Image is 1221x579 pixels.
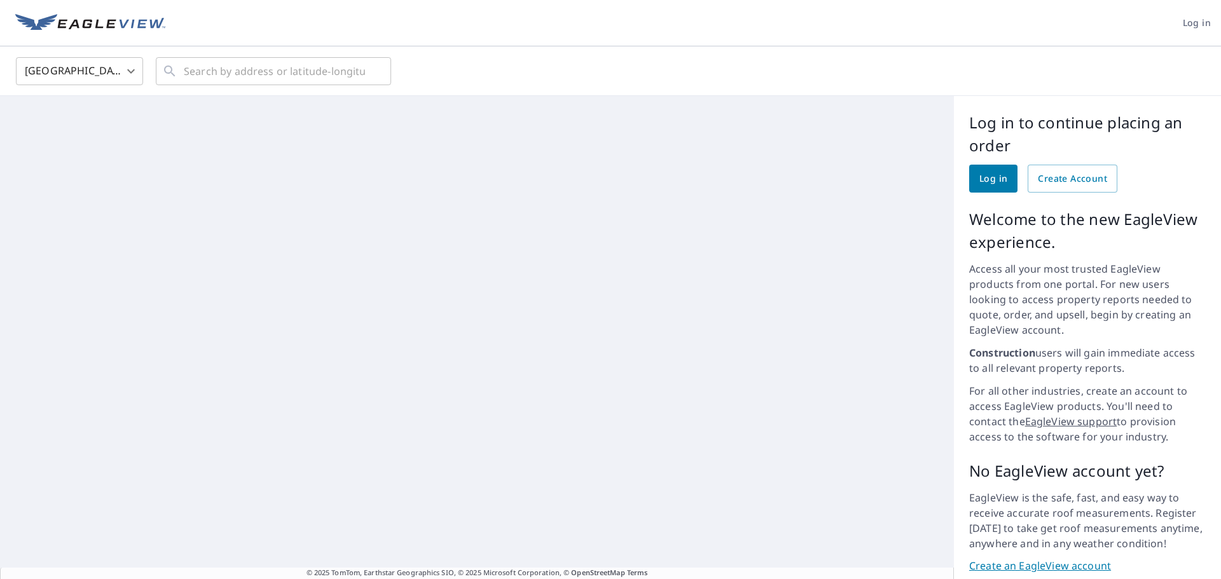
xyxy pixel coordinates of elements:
span: Log in [1183,15,1211,31]
a: EagleView support [1025,414,1117,428]
img: EV Logo [15,14,165,33]
span: © 2025 TomTom, Earthstar Geographics SIO, © 2025 Microsoft Corporation, © [307,568,648,578]
p: Access all your most trusted EagleView products from one portal. For new users looking to access ... [969,261,1206,337]
a: Terms [627,568,648,577]
a: OpenStreetMap [571,568,624,577]
p: EagleView is the safe, fast, and easy way to receive accurate roof measurements. Register [DATE] ... [969,490,1206,551]
p: users will gain immediate access to all relevant property reports. [969,345,1206,376]
input: Search by address or latitude-longitude [184,53,365,89]
a: Create an EagleView account [969,559,1206,573]
p: No EagleView account yet? [969,460,1206,482]
p: Welcome to the new EagleView experience. [969,208,1206,254]
div: [GEOGRAPHIC_DATA] [16,53,143,89]
span: Log in [979,171,1007,187]
span: Create Account [1038,171,1107,187]
a: Log in [969,165,1018,193]
a: Create Account [1028,165,1117,193]
p: For all other industries, create an account to access EagleView products. You'll need to contact ... [969,383,1206,444]
p: Log in to continue placing an order [969,111,1206,157]
strong: Construction [969,346,1035,360]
